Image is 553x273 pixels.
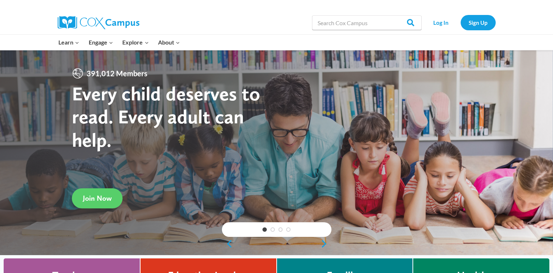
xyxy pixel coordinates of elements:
a: next [320,239,331,248]
span: Learn [58,38,79,47]
nav: Secondary Navigation [425,15,496,30]
span: About [158,38,180,47]
span: Join Now [83,194,112,203]
a: 4 [286,227,291,232]
a: previous [222,239,233,248]
a: 2 [270,227,275,232]
span: 391,012 Members [84,68,150,79]
strong: Every child deserves to read. Every adult can help. [72,82,260,151]
div: content slider buttons [222,237,331,251]
input: Search Cox Campus [312,15,422,30]
nav: Primary Navigation [54,35,185,50]
a: 1 [262,227,267,232]
a: Sign Up [461,15,496,30]
a: 3 [279,227,283,232]
img: Cox Campus [58,16,139,29]
span: Engage [89,38,113,47]
span: Explore [122,38,149,47]
a: Log In [425,15,457,30]
a: Join Now [72,188,123,208]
